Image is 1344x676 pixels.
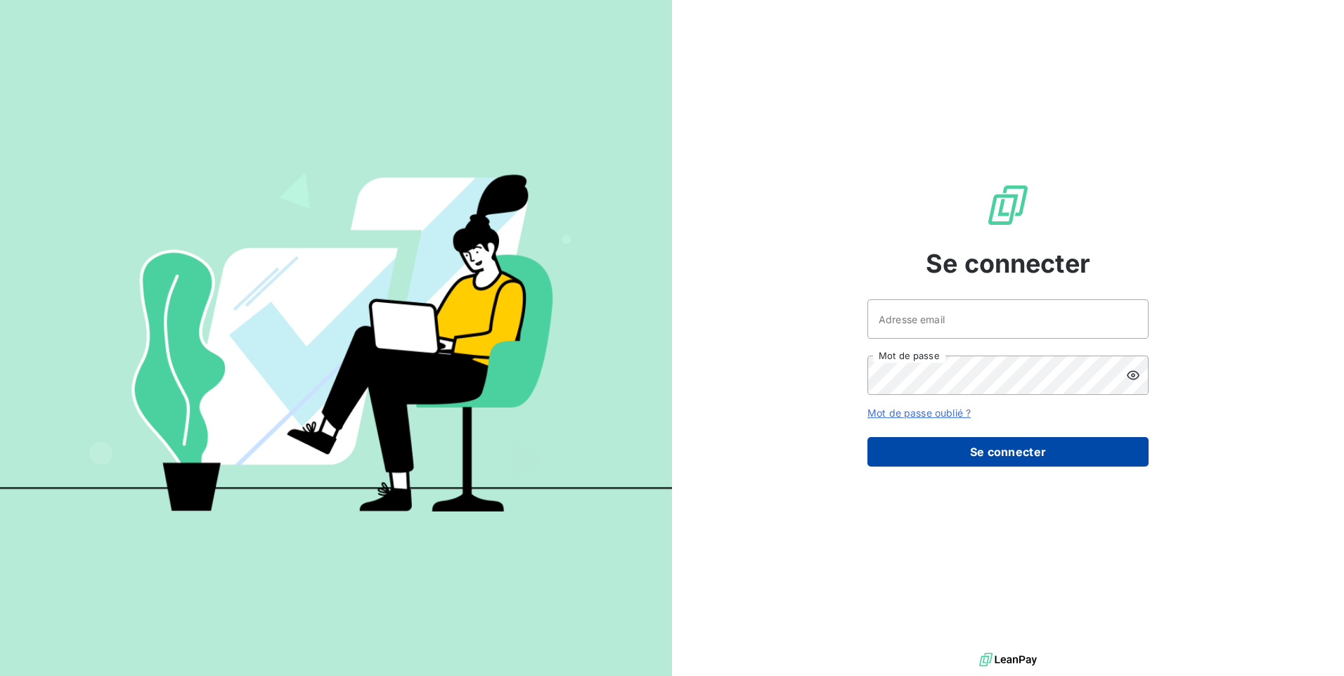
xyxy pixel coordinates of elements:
[986,183,1030,228] img: Logo LeanPay
[926,245,1090,282] span: Se connecter
[979,649,1037,670] img: logo
[867,299,1149,339] input: placeholder
[867,407,971,419] a: Mot de passe oublié ?
[867,437,1149,467] button: Se connecter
